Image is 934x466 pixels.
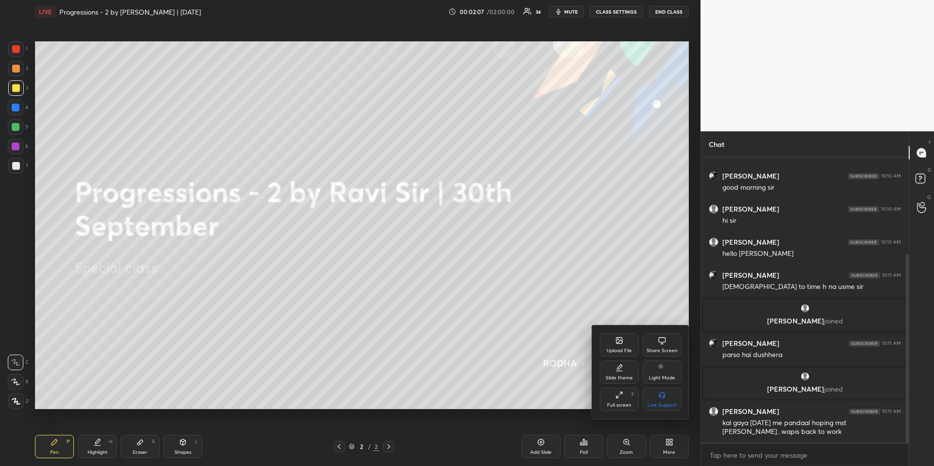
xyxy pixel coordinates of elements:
div: Slide theme [606,376,633,380]
div: Share Screen [647,348,678,353]
div: Light Mode [649,376,675,380]
div: Upload File [607,348,632,353]
div: Full screen [607,403,631,408]
div: F [631,392,634,397]
div: Live Support [647,403,677,408]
